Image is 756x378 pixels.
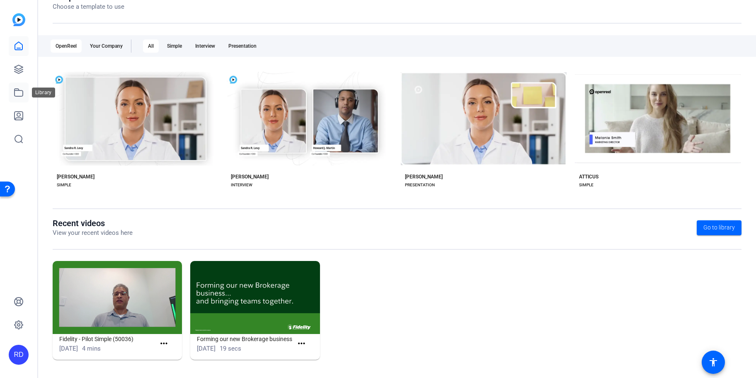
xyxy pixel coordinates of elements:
img: blue-gradient.svg [12,13,25,26]
div: Interview [190,39,220,53]
p: Choose a template to use [53,2,124,12]
a: Go to library [697,220,741,235]
div: PRESENTATION [405,182,435,188]
div: ATTICUS [579,173,598,180]
img: Fidelity - Pilot Simple (50036) [53,261,182,334]
div: Simple [162,39,187,53]
div: [PERSON_NAME] [405,173,443,180]
div: [PERSON_NAME] [57,173,94,180]
span: Go to library [703,223,735,232]
h1: Recent videos [53,218,133,228]
span: [DATE] [197,345,216,352]
img: Forming our new Brokerage business [190,261,320,334]
div: OpenReel [51,39,82,53]
span: [DATE] [59,345,78,352]
div: Your Company [85,39,128,53]
span: 19 secs [220,345,241,352]
span: 4 mins [82,345,101,352]
mat-icon: more_horiz [296,339,307,349]
mat-icon: accessibility [708,357,718,367]
div: RD [9,345,29,365]
div: SIMPLE [57,182,71,188]
div: Presentation [223,39,262,53]
div: Library [32,88,55,98]
mat-icon: more_horiz [159,339,169,349]
div: INTERVIEW [231,182,252,188]
p: View your recent videos here [53,228,133,238]
h1: Forming our new Brokerage business [197,334,293,344]
div: SIMPLE [579,182,594,188]
h1: Fidelity - Pilot Simple (50036) [59,334,155,344]
div: [PERSON_NAME] [231,173,269,180]
div: All [143,39,159,53]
